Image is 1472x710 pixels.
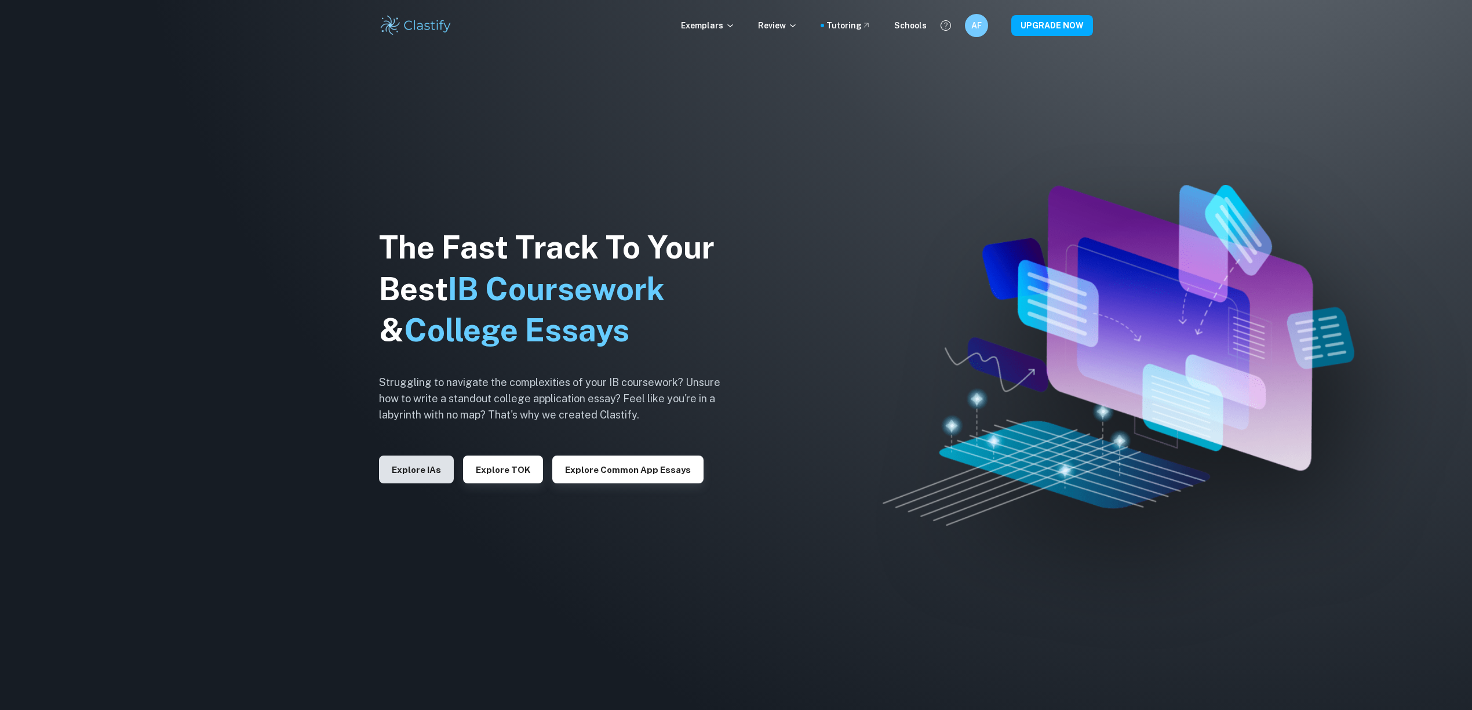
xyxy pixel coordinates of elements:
[404,312,629,348] span: College Essays
[1011,15,1093,36] button: UPGRADE NOW
[936,16,956,35] button: Help and Feedback
[463,456,543,483] button: Explore TOK
[379,456,454,483] button: Explore IAs
[894,19,927,32] a: Schools
[826,19,871,32] a: Tutoring
[681,19,735,32] p: Exemplars
[965,14,988,37] button: AF
[379,14,453,37] img: Clastify logo
[883,185,1354,526] img: Clastify hero
[970,19,983,32] h6: AF
[552,464,704,475] a: Explore Common App essays
[463,464,543,475] a: Explore TOK
[379,374,738,423] h6: Struggling to navigate the complexities of your IB coursework? Unsure how to write a standout col...
[758,19,797,32] p: Review
[552,456,704,483] button: Explore Common App essays
[448,271,665,307] span: IB Coursework
[379,227,738,352] h1: The Fast Track To Your Best &
[379,464,454,475] a: Explore IAs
